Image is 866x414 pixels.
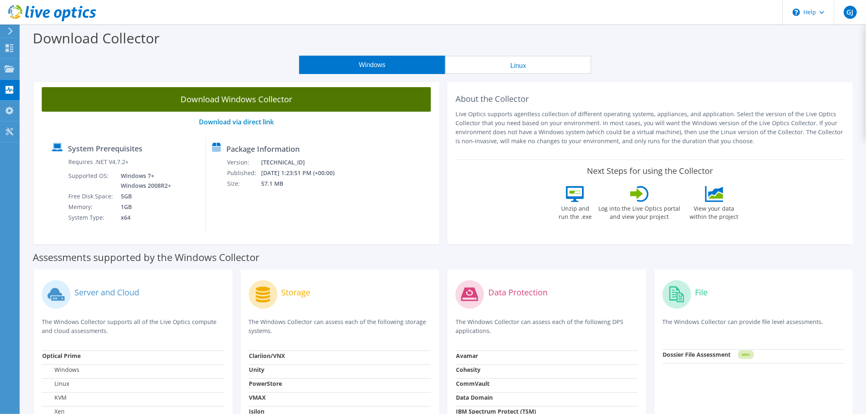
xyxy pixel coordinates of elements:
label: Requires .NET V4.7.2+ [68,158,129,166]
label: Storage [282,288,311,297]
label: Windows [42,366,79,374]
label: Server and Cloud [74,288,139,297]
p: The Windows Collector can assess each of the following DPS applications. [456,317,638,335]
td: x64 [115,212,173,223]
strong: VMAX [249,394,266,401]
label: File [695,288,708,297]
label: System Prerequisites [68,144,142,153]
td: 5GB [115,191,173,202]
strong: Unity [249,366,265,373]
label: Package Information [226,145,300,153]
label: Log into the Live Optics portal and view your project [598,202,681,221]
p: The Windows Collector can provide file level assessments. [663,317,845,334]
strong: Data Domain [456,394,493,401]
td: Size: [227,178,261,189]
a: Download Windows Collector [42,87,431,112]
label: Unzip and run the .exe [557,202,594,221]
td: Memory: [68,202,115,212]
p: The Windows Collector supports all of the Live Optics compute and cloud assessments. [42,317,224,335]
label: Download Collector [33,29,160,47]
strong: Optical Prime [42,352,81,360]
label: Linux [42,380,69,388]
td: 1GB [115,202,173,212]
label: View your data within the project [685,202,744,221]
td: Published: [227,168,261,178]
tspan: NEW! [742,353,750,357]
td: Supported OS: [68,171,115,191]
td: Windows 7+ Windows 2008R2+ [115,171,173,191]
strong: PowerStore [249,380,282,387]
label: Assessments supported by the Windows Collector [33,253,259,261]
a: Download via direct link [199,117,274,126]
td: [DATE] 1:23:51 PM (+00:00) [261,168,345,178]
td: 57.1 MB [261,178,345,189]
td: [TECHNICAL_ID] [261,157,345,168]
strong: Clariion/VNX [249,352,285,360]
h2: About the Collector [456,94,845,104]
strong: Dossier File Assessment [663,351,731,358]
label: Data Protection [488,288,548,297]
label: KVM [42,394,67,402]
button: Linux [445,56,591,74]
p: The Windows Collector can assess each of the following storage systems. [249,317,431,335]
p: Live Optics supports agentless collection of different operating systems, appliances, and applica... [456,110,845,146]
td: Free Disk Space: [68,191,115,202]
svg: \n [793,9,800,16]
label: Next Steps for using the Collector [587,166,713,176]
button: Windows [299,56,445,74]
strong: Cohesity [456,366,480,373]
td: System Type: [68,212,115,223]
td: Version: [227,157,261,168]
strong: Avamar [456,352,478,360]
span: GJ [844,6,857,19]
strong: CommVault [456,380,489,387]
